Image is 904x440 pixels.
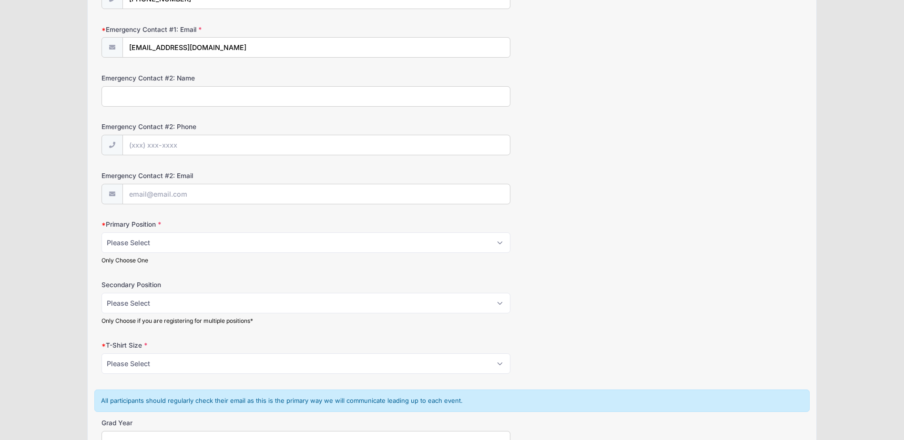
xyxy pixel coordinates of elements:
label: Primary Position [102,220,335,229]
label: Emergency Contact #1: Email [102,25,335,34]
div: Only Choose if you are registering for multiple positions* [102,317,510,325]
label: Secondary Position [102,280,335,290]
label: T-Shirt Size [102,340,335,350]
label: Emergency Contact #2: Phone [102,122,335,131]
label: Emergency Contact #2: Name [102,73,335,83]
input: email@email.com [122,184,510,204]
div: All participants should regularly check their email as this is the primary way we will communicat... [94,390,809,412]
div: Only Choose One [102,256,510,265]
input: email@email.com [122,37,510,58]
label: Emergency Contact #2: Email [102,171,335,180]
input: (xxx) xxx-xxxx [122,135,510,155]
label: Grad Year [102,418,335,428]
